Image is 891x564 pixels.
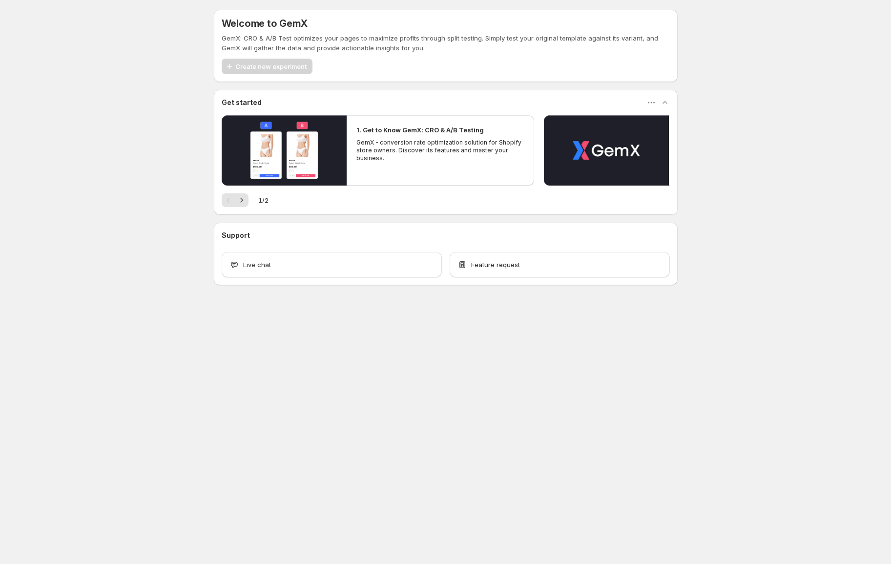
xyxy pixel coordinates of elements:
[544,115,669,186] button: Play video
[471,260,520,270] span: Feature request
[356,125,484,135] h2: 1. Get to Know GemX: CRO & A/B Testing
[356,139,524,162] p: GemX - conversion rate optimization solution for Shopify store owners. Discover its features and ...
[222,193,249,207] nav: Pagination
[222,230,250,240] h3: Support
[243,260,271,270] span: Live chat
[222,33,670,53] p: GemX: CRO & A/B Test optimizes your pages to maximize profits through split testing. Simply test ...
[258,195,269,205] span: 1 / 2
[222,98,262,107] h3: Get started
[235,193,249,207] button: Next
[222,18,308,29] h5: Welcome to GemX
[222,115,347,186] button: Play video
